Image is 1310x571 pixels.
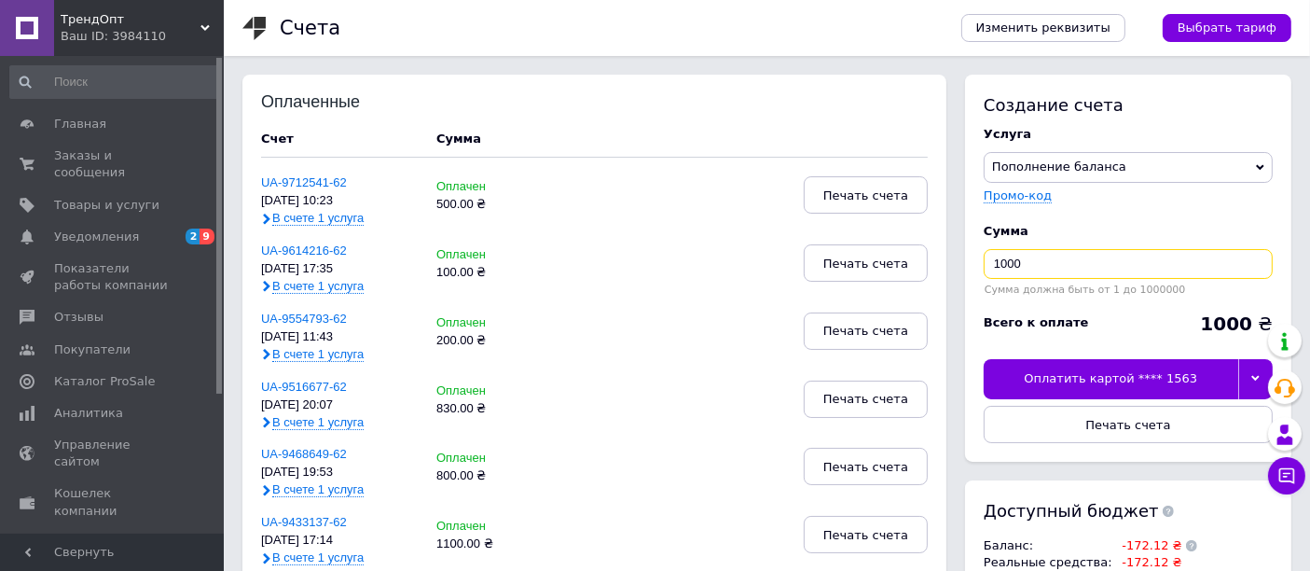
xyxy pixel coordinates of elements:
div: Сумма [436,131,481,147]
b: 1000 [1200,313,1252,335]
span: Кошелек компании [54,485,172,519]
span: В счете 1 услуга [272,347,364,362]
div: [DATE] 17:14 [261,534,418,548]
a: UA-9712541-62 [261,175,347,189]
span: Печать счета [823,188,908,202]
span: Печать счета [823,392,908,406]
div: Оплачен [436,452,543,466]
div: Оплачен [436,316,543,330]
span: Отзывы [54,309,103,326]
div: Ваш ID: 3984110 [61,28,224,45]
span: Управление сайтом [54,437,172,470]
div: Сумма [984,223,1273,240]
div: Оплачен [436,180,543,194]
span: Уведомления [54,229,139,245]
div: 100.00 ₴ [436,266,543,280]
span: В счете 1 услуга [272,279,364,294]
td: -172.12 ₴ [1112,537,1182,554]
input: Введите сумму [984,249,1273,279]
input: Поиск [9,65,220,99]
span: Печать счета [823,460,908,474]
div: Услуга [984,126,1273,143]
a: UA-9614216-62 [261,244,347,258]
div: ₴ [1200,314,1273,333]
td: Реальные средства : [984,554,1112,571]
h1: Счета [280,17,340,39]
div: Оплачен [436,248,543,262]
a: Выбрать тариф [1163,14,1291,42]
div: Создание счета [984,93,1273,117]
div: Оплачен [436,384,543,398]
div: 500.00 ₴ [436,198,543,212]
div: 1100.00 ₴ [436,537,543,551]
div: [DATE] 17:35 [261,262,418,276]
span: Пополнение баланса [992,160,1126,174]
a: UA-9516677-62 [261,380,347,394]
button: Чат с покупателем [1268,457,1305,494]
a: UA-9433137-62 [261,515,347,529]
div: Оплатить картой **** 1563 [984,359,1238,398]
button: Печать счета [804,381,928,418]
button: Печать счета [804,313,928,350]
a: Изменить реквизиты [961,14,1125,42]
span: Изменить реквизиты [976,20,1110,36]
div: Оплаченные [261,93,383,112]
span: Выбрать тариф [1178,20,1276,36]
a: UA-9554793-62 [261,312,347,326]
button: Печать счета [984,406,1273,443]
button: Печать счета [804,244,928,282]
button: Печать счета [804,516,928,553]
span: Аналитика [54,405,123,422]
span: В счете 1 услуга [272,211,364,226]
div: 200.00 ₴ [436,334,543,348]
span: Главная [54,116,106,132]
div: [DATE] 11:43 [261,330,418,344]
span: Печать счета [823,528,908,542]
div: [DATE] 20:07 [261,398,418,412]
div: [DATE] 19:53 [261,466,418,480]
div: Сумма должна быть от 1 до 1000000 [984,284,1273,296]
span: Каталог ProSale [54,373,155,390]
div: Оплачен [436,520,543,534]
span: 9 [200,229,214,244]
span: Печать счета [823,324,908,338]
span: Печать счета [823,257,908,271]
span: В счете 1 услуга [272,482,364,497]
a: UA-9468649-62 [261,447,347,461]
span: ТрендОпт [61,11,200,28]
div: 830.00 ₴ [436,402,543,416]
span: Заказы и сообщения [54,147,172,181]
span: 2 [186,229,200,244]
td: Баланс : [984,537,1112,554]
td: -172.12 ₴ [1112,554,1182,571]
span: Доступный бюджет [984,499,1159,522]
span: Товары и услуги [54,197,159,214]
label: Промо-код [984,188,1052,202]
div: [DATE] 10:23 [261,194,418,208]
span: Печать счета [1085,418,1170,432]
span: В счете 1 услуга [272,415,364,430]
button: Печать счета [804,176,928,214]
span: В счете 1 услуга [272,550,364,565]
span: Покупатели [54,341,131,358]
div: 800.00 ₴ [436,469,543,483]
button: Печать счета [804,448,928,485]
span: Показатели работы компании [54,260,172,294]
div: Всего к оплате [984,314,1089,331]
div: Счет [261,131,418,147]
